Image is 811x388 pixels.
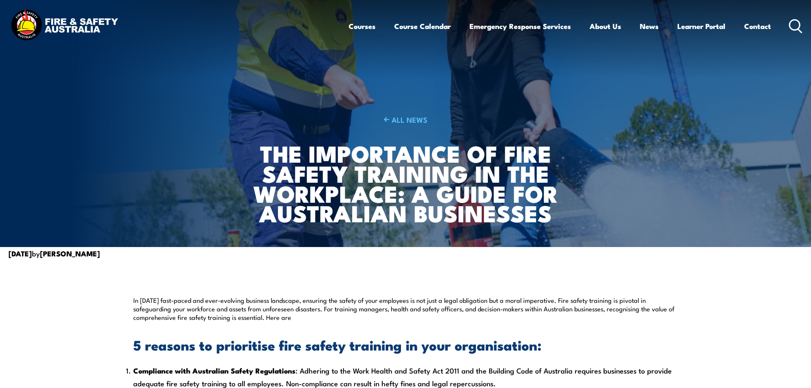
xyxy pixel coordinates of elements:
a: Emergency Response Services [470,15,571,37]
strong: Compliance with Australian Safety Regulations [133,365,295,376]
strong: [DATE] [9,248,32,259]
a: Courses [349,15,375,37]
a: Course Calendar [394,15,451,37]
a: ALL NEWS [238,115,573,124]
a: Learner Portal [677,15,725,37]
a: News [640,15,659,37]
a: Contact [744,15,771,37]
p: In [DATE] fast-paced and ever-evolving business landscape, ensuring the safety of your employees ... [133,296,678,322]
strong: [PERSON_NAME] [40,248,100,259]
strong: 5 reasons to prioritise fire safety training in your organisation: [133,334,542,355]
a: About Us [590,15,621,37]
span: by [9,248,100,259]
h1: The Importance of Fire Safety Training in the Workplace: A Guide for Australian Businesses [238,143,573,223]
